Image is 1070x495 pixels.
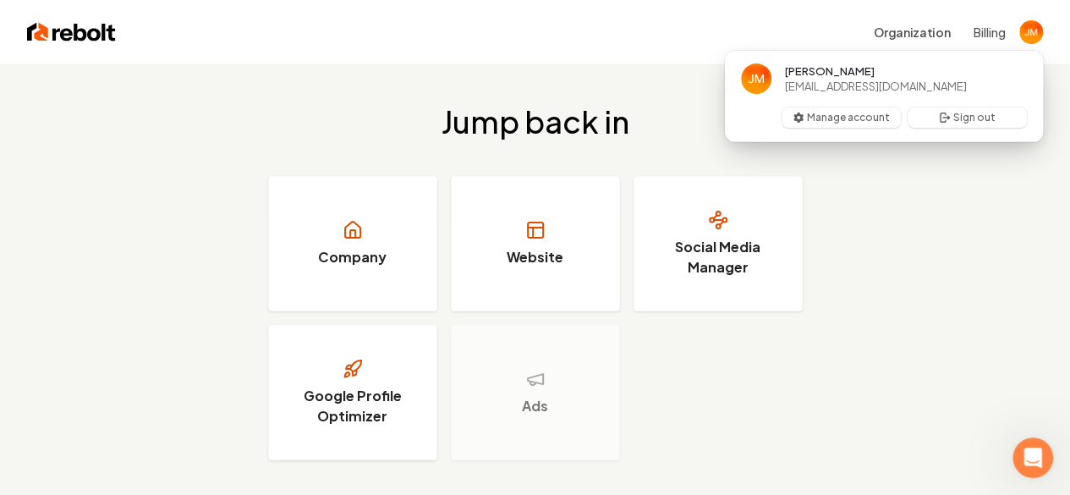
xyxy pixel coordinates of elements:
div: User button popover [725,51,1043,142]
h3: Website [507,247,563,267]
button: Organization [864,17,960,47]
img: Jack McGowan [741,63,771,94]
button: Sign out [908,107,1027,128]
h3: Company [318,247,387,267]
h3: Ads [522,396,548,416]
img: Rebolt Logo [27,20,116,44]
h2: Jump back in [442,105,629,139]
h3: Social Media Manager [655,237,782,278]
span: [PERSON_NAME] [785,63,875,79]
img: Jack McGowan [1019,20,1043,44]
button: Manage account [782,107,901,128]
h3: Google Profile Optimizer [289,386,416,426]
span: [EMAIL_ADDRESS][DOMAIN_NAME] [785,79,967,94]
button: Billing [974,24,1006,41]
button: Close user button [1019,20,1043,44]
iframe: Intercom live chat [1012,437,1053,478]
